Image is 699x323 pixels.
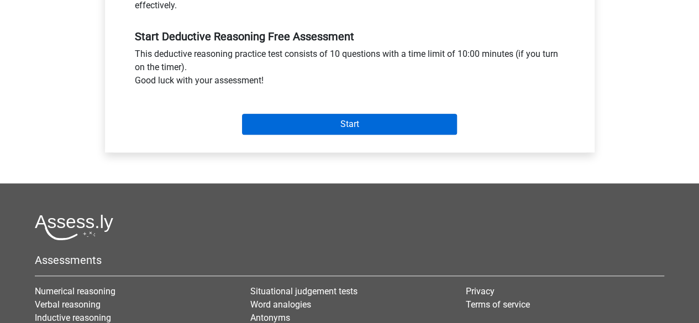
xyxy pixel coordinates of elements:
[35,299,101,310] a: Verbal reasoning
[35,214,113,240] img: Assessly logo
[242,114,457,135] input: Start
[35,253,664,267] h5: Assessments
[250,286,358,296] a: Situational judgement tests
[127,47,573,92] div: This deductive reasoning practice test consists of 10 questions with a time limit of 10:00 minute...
[250,299,311,310] a: Word analogies
[465,286,494,296] a: Privacy
[250,313,290,323] a: Antonyms
[465,299,529,310] a: Terms of service
[35,286,115,296] a: Numerical reasoning
[35,313,111,323] a: Inductive reasoning
[135,30,565,43] h5: Start Deductive Reasoning Free Assessment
